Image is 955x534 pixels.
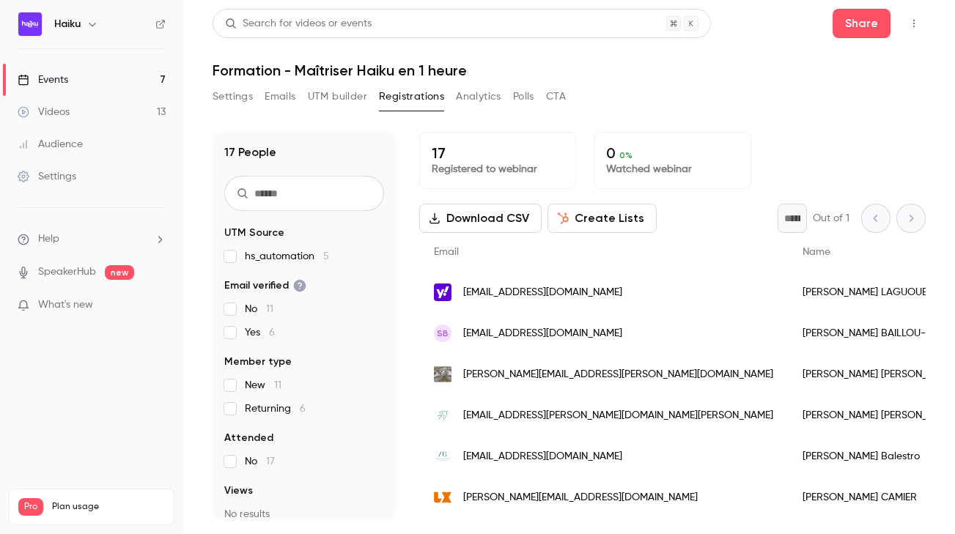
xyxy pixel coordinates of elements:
[38,297,93,313] span: What's new
[245,378,281,393] span: New
[437,327,449,340] span: sB
[606,162,738,177] p: Watched webinar
[224,507,384,522] p: No results
[546,85,566,108] button: CTA
[434,283,451,301] img: yahoo.fr
[434,448,451,465] img: balestro-avocat.fr
[463,490,698,505] span: [PERSON_NAME][EMAIL_ADDRESS][DOMAIN_NAME]
[308,85,367,108] button: UTM builder
[224,431,273,445] span: Attended
[245,302,273,316] span: No
[245,401,306,416] span: Returning
[463,367,773,382] span: [PERSON_NAME][EMAIL_ADDRESS][PERSON_NAME][DOMAIN_NAME]
[213,62,926,79] h1: Formation - Maîtriser Haiku en 1 heure
[224,278,306,293] span: Email verified
[434,247,459,257] span: Email
[225,16,372,31] div: Search for videos or events
[434,407,451,424] img: avocats-raffy-dubois.fr
[513,85,534,108] button: Polls
[463,285,622,300] span: [EMAIL_ADDRESS][DOMAIN_NAME]
[148,299,166,312] iframe: Noticeable Trigger
[224,355,292,369] span: Member type
[18,231,166,247] li: help-dropdown-opener
[434,366,451,383] img: alfredo-bayssieres.com
[269,327,275,338] span: 6
[419,204,542,233] button: Download CSV
[265,85,295,108] button: Emails
[224,483,253,498] span: Views
[463,326,622,341] span: [EMAIL_ADDRESS][DOMAIN_NAME]
[18,105,70,119] div: Videos
[274,380,281,390] span: 11
[463,408,773,423] span: [EMAIL_ADDRESS][PERSON_NAME][DOMAIN_NAME][PERSON_NAME]
[606,144,738,162] p: 0
[224,226,284,240] span: UTM Source
[18,73,68,87] div: Events
[432,162,564,177] p: Registered to webinar
[619,150,633,160] span: 0 %
[18,169,76,184] div: Settings
[245,454,275,469] span: No
[432,144,564,162] p: 17
[213,85,253,108] button: Settings
[224,144,276,161] h1: 17 People
[245,325,275,340] span: Yes
[379,85,444,108] button: Registrations
[456,85,501,108] button: Analytics
[18,498,43,516] span: Pro
[463,449,622,464] span: [EMAIL_ADDRESS][DOMAIN_NAME]
[434,489,451,506] img: lx.legal
[38,231,59,247] span: Help
[803,247,830,257] span: Name
[833,9,891,38] button: Share
[813,211,849,226] p: Out of 1
[266,304,273,314] span: 11
[547,204,657,233] button: Create Lists
[245,249,329,264] span: hs_automation
[266,456,275,467] span: 17
[300,404,306,414] span: 6
[323,251,329,262] span: 5
[54,17,81,31] h6: Haiku
[38,264,96,280] a: SpeakerHub
[18,12,42,36] img: Haiku
[18,137,83,152] div: Audience
[105,265,134,280] span: new
[52,501,165,513] span: Plan usage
